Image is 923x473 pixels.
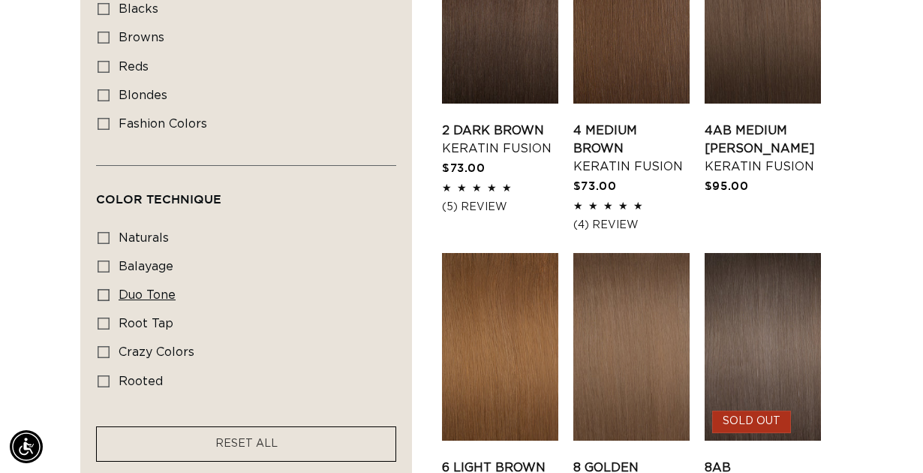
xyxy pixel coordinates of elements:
span: reds [119,61,149,73]
a: 2 Dark Brown Keratin Fusion [442,122,558,158]
span: naturals [119,232,169,244]
span: duo tone [119,289,176,301]
a: RESET ALL [215,435,278,453]
span: blacks [119,3,158,15]
a: 4AB Medium [PERSON_NAME] Keratin Fusion [705,122,821,176]
span: blondes [119,89,167,101]
span: fashion colors [119,118,207,130]
summary: Color Technique (0 selected) [96,166,396,220]
span: RESET ALL [215,438,278,449]
span: rooted [119,375,163,387]
span: Color Technique [96,192,221,206]
span: root tap [119,318,173,330]
span: balayage [119,261,173,273]
span: crazy colors [119,346,194,358]
a: 4 Medium Brown Keratin Fusion [573,122,690,176]
span: browns [119,32,164,44]
iframe: Chat Widget [848,401,923,473]
div: Accessibility Menu [10,430,43,463]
